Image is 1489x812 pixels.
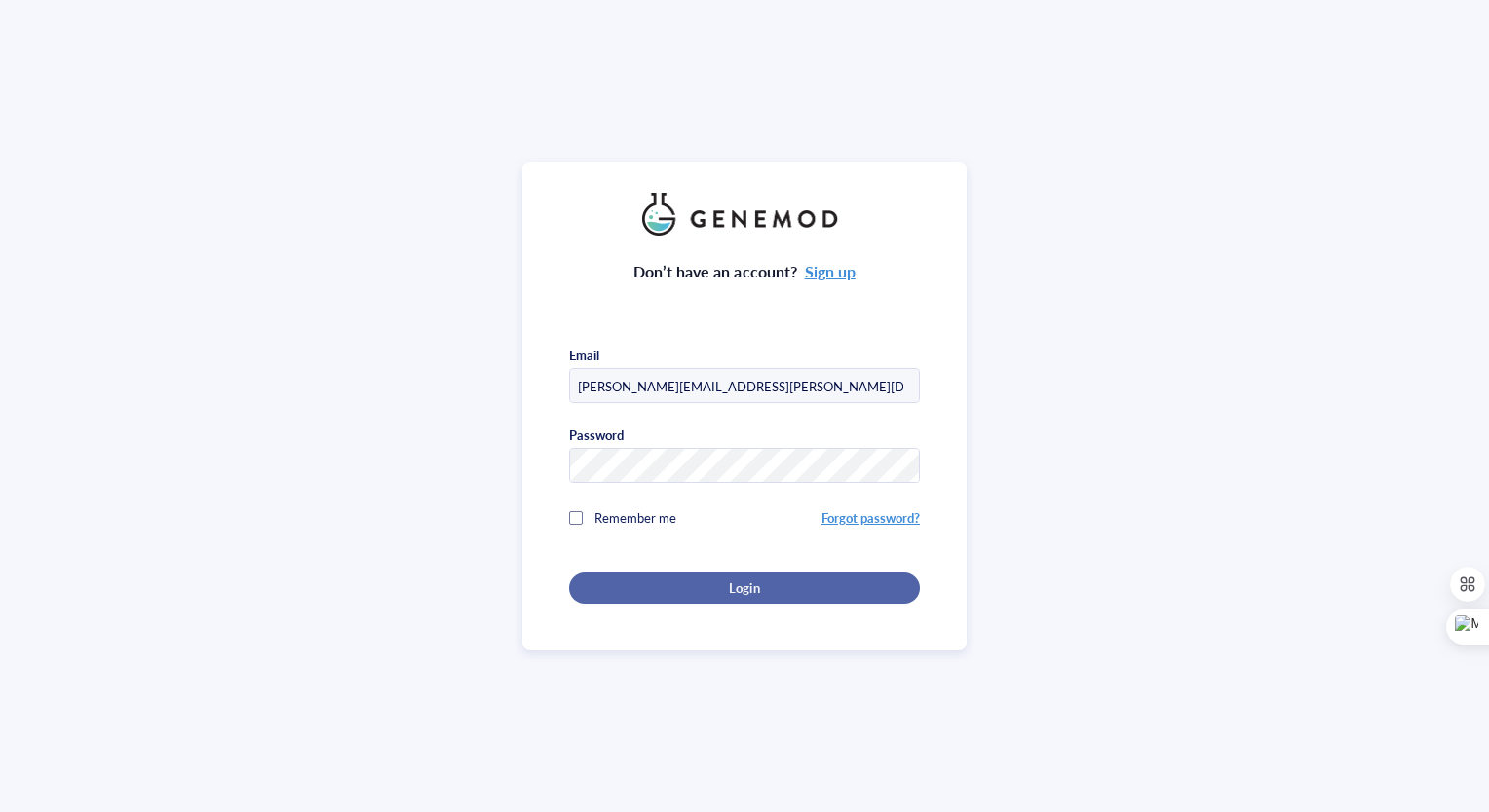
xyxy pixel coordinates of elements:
[569,347,599,364] div: Email
[805,260,856,282] a: Sign up
[569,572,920,604] button: Login
[642,193,847,236] img: genemod_logo_light-BcqUzbGq.png
[569,426,624,444] div: Password
[821,508,920,527] a: Forgot password?
[594,508,676,527] span: Remember me
[729,579,759,597] span: Login
[633,259,856,284] div: Don’t have an account?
